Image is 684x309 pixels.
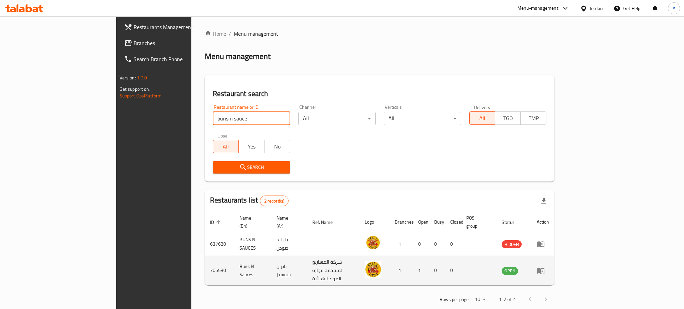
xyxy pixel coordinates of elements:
[499,295,515,304] p: 1-2 of 2
[277,214,299,230] span: Name (Ar)
[234,30,278,38] span: Menu management
[119,19,230,35] a: Restaurants Management
[216,142,236,151] span: All
[537,240,549,248] div: Menu
[429,212,445,232] th: Busy
[359,212,389,232] th: Logo
[389,232,413,256] td: 1
[365,261,381,278] img: Buns N Sauces
[137,73,147,82] span: 1.0.0
[312,218,341,226] span: Ref. Name
[241,142,262,151] span: Yes
[238,140,265,153] button: Yes
[466,214,488,230] span: POS group
[413,212,429,232] th: Open
[389,212,413,232] th: Branches
[134,23,225,31] span: Restaurants Management
[213,89,546,99] h2: Restaurant search
[271,232,307,256] td: بنز اند صوص
[445,256,461,285] td: 0
[413,256,429,285] td: 1
[307,256,359,285] td: شركة المشاريع المتقدمه لتجارة المواد الغذائية
[120,85,150,93] span: Get support on:
[271,256,307,285] td: بانز ن سوسيز
[502,218,523,226] span: Status
[134,39,225,47] span: Branches
[472,295,488,305] div: Rows per page:
[260,198,289,204] span: 2 record(s)
[120,73,136,82] span: Version:
[218,163,285,172] span: Search
[440,295,470,304] p: Rows per page:
[239,214,263,230] span: Name (En)
[429,256,445,285] td: 0
[502,241,522,248] span: HIDDEN
[217,133,230,138] label: Upsell
[134,55,225,63] span: Search Branch Phone
[260,196,289,206] div: Total records count
[495,111,521,125] button: TGO
[210,218,223,226] span: ID
[520,111,546,125] button: TMP
[469,111,495,125] button: All
[210,195,289,206] h2: Restaurants list
[472,113,493,123] span: All
[264,140,290,153] button: No
[205,30,554,38] nav: breadcrumb
[445,232,461,256] td: 0
[213,112,290,125] input: Search for restaurant name or ID..
[205,51,271,62] h2: Menu management
[120,91,162,100] a: Support.OpsPlatform
[590,5,603,12] div: Jordan
[517,4,558,12] div: Menu-management
[267,142,288,151] span: No
[474,105,491,109] label: Delivery
[213,140,239,153] button: All
[384,112,461,125] div: All
[298,112,376,125] div: All
[429,232,445,256] td: 0
[413,232,429,256] td: 0
[673,5,675,12] span: A
[365,234,381,251] img: BUNS N SAUCES
[234,256,271,285] td: Buns N Sauces
[205,212,554,285] table: enhanced table
[445,212,461,232] th: Closed
[213,161,290,174] button: Search
[119,35,230,51] a: Branches
[498,113,518,123] span: TGO
[531,212,554,232] th: Action
[234,232,271,256] td: BUNS N SAUCES
[502,267,518,275] span: OPEN
[523,113,544,123] span: TMP
[536,193,552,209] div: Export file
[119,51,230,67] a: Search Branch Phone
[389,256,413,285] td: 1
